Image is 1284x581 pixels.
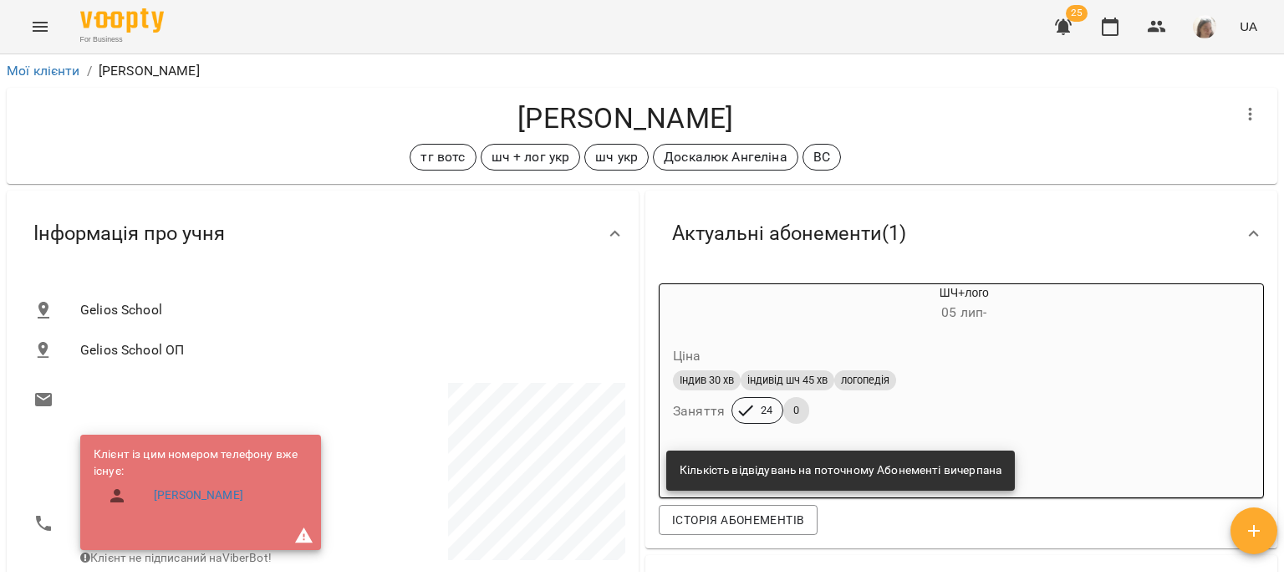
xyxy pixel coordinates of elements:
[672,221,906,247] span: Актуальні абонементи ( 1 )
[80,551,272,564] span: Клієнт не підписаний на ViberBot!
[492,147,570,167] p: шч + лог укр
[80,340,612,360] span: Gelios School ОП
[20,7,60,47] button: Menu
[7,191,639,277] div: Інформація про учня
[1240,18,1257,35] span: UA
[33,221,225,247] span: Інформація про учня
[7,63,80,79] a: Мої клієнти
[584,144,649,171] div: шч укр
[154,487,243,504] a: [PERSON_NAME]
[94,446,308,519] ul: Клієнт із цим номером телефону вже існує:
[680,456,1001,486] div: Кількість відвідувань на поточному Абонементі вичерпана
[87,61,92,81] li: /
[802,144,841,171] div: ВС
[664,147,787,167] p: Доскалюк Ангеліна
[481,144,581,171] div: шч + лог укр
[660,284,740,324] div: ШЧ+лого
[740,284,1189,324] div: ШЧ+лого
[672,510,804,530] span: Історія абонементів
[410,144,476,171] div: тг вотс
[645,191,1277,277] div: Актуальні абонементи(1)
[20,101,1230,135] h4: [PERSON_NAME]
[783,403,809,418] span: 0
[673,400,725,423] h6: Заняття
[813,147,830,167] p: ВС
[653,144,798,171] div: Доскалюк Ангеліна
[595,147,638,167] p: шч укр
[7,61,1277,81] nav: breadcrumb
[80,34,164,45] span: For Business
[659,505,818,535] button: Історія абонементів
[741,373,834,388] span: індивід шч 45 хв
[80,300,612,320] span: Gelios School
[660,284,1189,444] button: ШЧ+лого05 лип- ЦінаІндив 30 хвіндивід шч 45 хвлогопедіяЗаняття240
[834,373,896,388] span: логопедія
[751,403,782,418] span: 24
[1193,15,1216,38] img: 4795d6aa07af88b41cce17a01eea78aa.jpg
[941,304,986,320] span: 05 лип -
[80,8,164,33] img: Voopty Logo
[1233,11,1264,42] button: UA
[99,61,200,81] p: [PERSON_NAME]
[420,147,465,167] p: тг вотс
[673,344,701,368] h6: Ціна
[1066,5,1088,22] span: 25
[673,373,741,388] span: Індив 30 хв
